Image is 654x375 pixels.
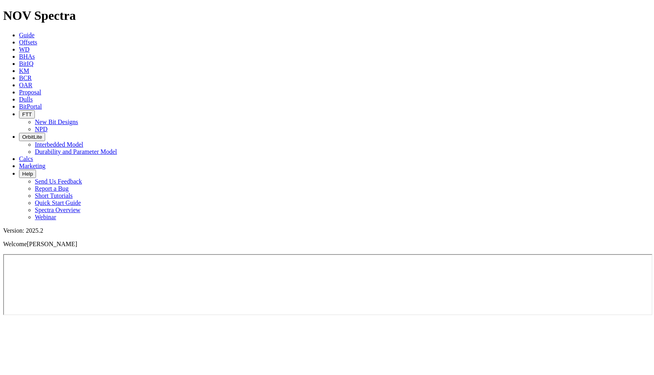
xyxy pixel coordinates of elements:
[19,170,36,178] button: Help
[19,82,32,88] a: OAR
[22,111,32,117] span: FTT
[19,133,45,141] button: OrbitLite
[3,8,651,23] h1: NOV Spectra
[22,171,33,177] span: Help
[19,163,46,169] a: Marketing
[19,39,37,46] a: Offsets
[19,110,35,119] button: FTT
[19,155,33,162] a: Calcs
[19,103,42,110] a: BitPortal
[3,227,651,234] div: Version: 2025.2
[35,207,80,213] a: Spectra Overview
[35,214,56,220] a: Webinar
[35,199,81,206] a: Quick Start Guide
[35,141,83,148] a: Interbedded Model
[3,241,651,248] p: Welcome
[19,32,34,38] a: Guide
[35,126,48,132] a: NPD
[19,53,35,60] a: BHAs
[19,67,29,74] a: KM
[27,241,77,247] span: [PERSON_NAME]
[35,192,73,199] a: Short Tutorials
[19,46,30,53] a: WD
[22,134,42,140] span: OrbitLite
[35,178,82,185] a: Send Us Feedback
[19,60,33,67] a: BitIQ
[35,185,68,192] a: Report a Bug
[19,75,32,81] a: BCR
[19,96,33,103] a: Dulls
[19,89,41,96] a: Proposal
[35,148,117,155] a: Durability and Parameter Model
[35,119,78,125] a: New Bit Designs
